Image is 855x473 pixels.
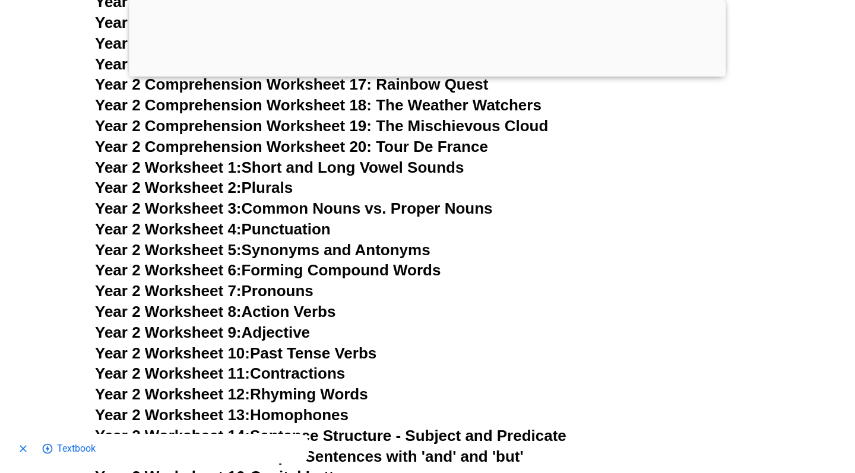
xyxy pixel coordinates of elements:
span: Go to shopping options for Textbook [57,436,96,459]
span: Year 2 Worksheet 14: [95,427,250,445]
a: Year 2 Worksheet 2:Plurals [95,179,293,196]
span: Year 2 Worksheet 15: [95,447,250,465]
a: Year 2 Worksheet 14:Sentence Structure - Subject and Predicate [95,427,566,445]
a: Year 2 Worksheet 3:Common Nouns vs. Proper Nouns [95,199,493,217]
span: Year 2 Worksheet 6: [95,261,242,279]
a: Year 2 Worksheet 10:Past Tense Verbs [95,344,376,362]
svg: Close shopping anchor [17,443,29,455]
span: Year 2 Worksheet 10: [95,344,250,362]
span: Year 2 Worksheet 12: [95,385,250,403]
a: Year 2 Worksheet 12:Rhyming Words [95,385,368,403]
span: Year 2 Worksheet 8: [95,303,242,320]
a: Year 2 Comprehension Worksheet 15: Friendly Monsters [95,34,509,52]
span: Year 2 Worksheet 11: [95,364,250,382]
a: Year 2 Comprehension Worksheet 20: Tour De France [95,138,488,155]
span: Year 2 Worksheet 7: [95,282,242,300]
a: Year 2 Comprehension Worksheet 17: Rainbow Quest [95,75,488,93]
iframe: Chat Widget [651,339,855,473]
span: Year 2 Worksheet 4: [95,220,242,238]
a: Year 2 Worksheet 4:Punctuation [95,220,331,238]
span: Year 2 Worksheet 1: [95,158,242,176]
a: Year 2 Worksheet 15:Simple Sentences with 'and' and 'but' [95,447,524,465]
span: Year 2 Worksheet 9: [95,323,242,341]
span: Year 2 Worksheet 5: [95,241,242,259]
a: Year 2 Comprehension Worksheet 18: The Weather Watchers [95,96,541,114]
a: Year 2 Worksheet 6:Forming Compound Words [95,261,441,279]
a: Year 2 Worksheet 9:Adjective [95,323,310,341]
a: Year 2 Worksheet 5:Synonyms and Antonyms [95,241,430,259]
a: Year 2 Worksheet 7:Pronouns [95,282,313,300]
span: Year 2 Worksheet 3: [95,199,242,217]
a: Year 2 Worksheet 1:Short and Long Vowel Sounds [95,158,464,176]
a: Year 2 Worksheet 8:Action Verbs [95,303,335,320]
a: Year 2 Comprehension Worksheet 16: Enchanted Puzzle Painting [95,55,572,73]
a: Year 2 Worksheet 13:Homophones [95,406,349,424]
a: Year 2 Worksheet 11:Contractions [95,364,345,382]
span: Year 2 Worksheet 13: [95,406,250,424]
span: Year 2 Worksheet 2: [95,179,242,196]
a: Year 2 Comprehension Worksheet 19: The Mischievous Cloud [95,117,548,135]
a: Year 2 Comprehension Worksheet 14: The Gigantic Plant [95,14,511,31]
